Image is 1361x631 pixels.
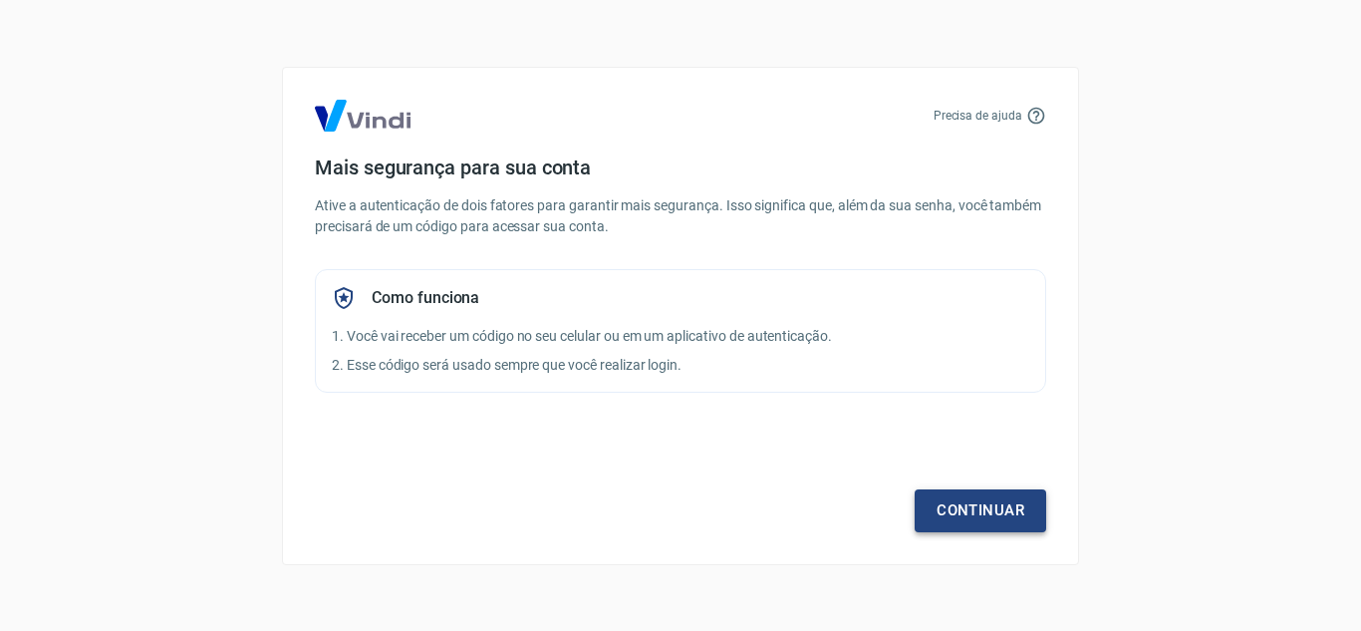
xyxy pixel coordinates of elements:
p: 1. Você vai receber um código no seu celular ou em um aplicativo de autenticação. [332,326,1029,347]
a: Continuar [915,489,1046,531]
p: Ative a autenticação de dois fatores para garantir mais segurança. Isso significa que, além da su... [315,195,1046,237]
h5: Como funciona [372,288,479,308]
h4: Mais segurança para sua conta [315,156,1046,179]
p: Precisa de ajuda [934,107,1022,125]
p: 2. Esse código será usado sempre que você realizar login. [332,355,1029,376]
img: Logo Vind [315,100,410,132]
